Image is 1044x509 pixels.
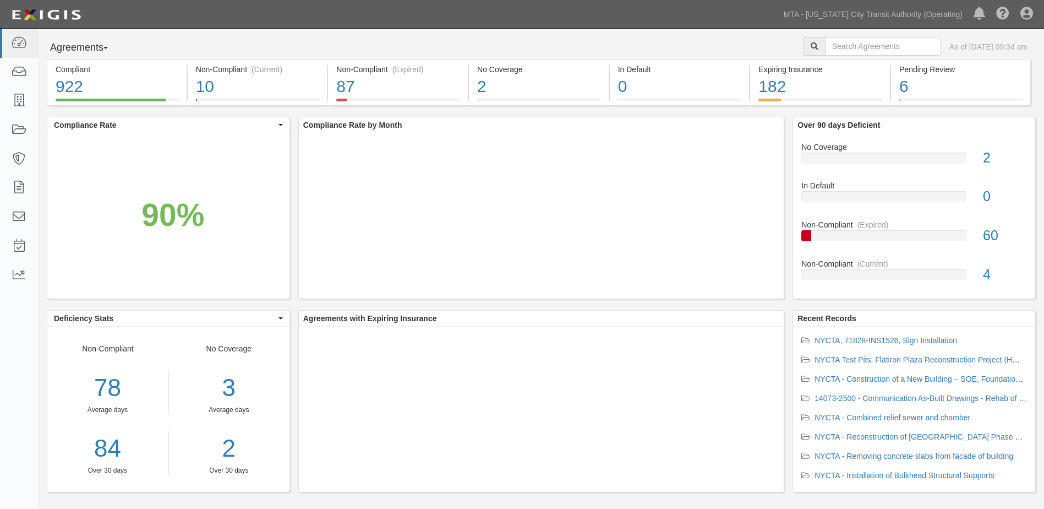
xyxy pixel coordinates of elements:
div: No Coverage [477,64,600,75]
i: Help Center - Complianz [996,8,1009,21]
div: Non-Compliant [793,219,1035,230]
div: (Current) [857,258,888,269]
div: 0 [618,75,741,99]
div: Pending Review [899,64,1022,75]
div: (Current) [252,64,282,75]
a: NYCTA - Removing concrete slabs from facade of building [815,452,1013,461]
a: No Coverage2 [469,99,609,107]
div: 90% [141,193,204,237]
b: Recent Records [797,314,856,323]
div: Compliant [56,64,178,75]
input: Search Agreements [825,37,941,56]
div: 6 [899,75,1022,99]
div: 2 [975,148,1035,168]
a: NYCTA - Installation of Bulkhead Structural Supports [815,471,994,480]
div: 87 [336,75,460,99]
b: Compliance Rate by Month [303,121,402,129]
div: Average days [177,405,281,415]
a: NYCTA - Combined relief sewer and chamber [815,413,970,422]
div: In Default [618,64,741,75]
div: Non-Compliant [47,343,168,475]
div: 0 [975,187,1035,207]
a: Non-Compliant(Current)10 [188,99,327,107]
b: Agreements with Expiring Insurance [303,314,437,323]
div: Non-Compliant (Current) [196,64,319,75]
div: As of [DATE] 09:34 am [949,41,1027,52]
div: Non-Compliant (Expired) [336,64,460,75]
div: 60 [975,226,1035,246]
a: Non-Compliant(Expired)87 [328,99,468,107]
div: 182 [758,75,882,99]
a: MTA - [US_STATE] City Transit Authority (Operating) [778,3,968,25]
a: Compliant922 [47,99,187,107]
div: 10 [196,75,319,99]
div: 2 [477,75,600,99]
div: No Coverage [168,343,289,475]
div: Over 30 days [47,466,168,475]
div: (Expired) [392,64,424,75]
div: Non-Compliant [793,258,1035,269]
a: Pending Review6 [891,99,1031,107]
div: Over 30 days [177,466,281,475]
a: 2 [177,431,281,466]
span: Compliance Rate [54,120,276,131]
span: Deficiency Stats [54,313,276,324]
div: No Coverage [793,142,1035,153]
div: 78 [47,371,168,405]
div: 922 [56,75,178,99]
a: NYCTA, 71828-INS1526, Sign Installation [815,336,957,345]
button: Compliance Rate [47,117,289,133]
a: No Coverage2 [801,142,1027,181]
div: (Expired) [857,219,889,230]
button: Agreements [47,37,129,59]
a: Expiring Insurance182 [750,99,890,107]
img: logo-5460c22ac91f19d4615b14bd174203de0afe785f0fc80cf4dbbc73dc1793850b.png [8,5,84,25]
div: In Default [793,180,1035,191]
a: Non-Compliant(Current)4 [801,258,1027,289]
a: Non-Compliant(Expired)60 [801,219,1027,258]
a: In Default0 [801,180,1027,219]
div: 3 [177,371,281,405]
button: Deficiency Stats [47,311,289,326]
a: 84 [47,431,168,466]
div: 4 [975,265,1035,285]
div: Average days [47,405,168,415]
div: Expiring Insurance [758,64,882,75]
a: In Default0 [610,99,750,107]
b: Over 90 days Deficient [797,121,880,129]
